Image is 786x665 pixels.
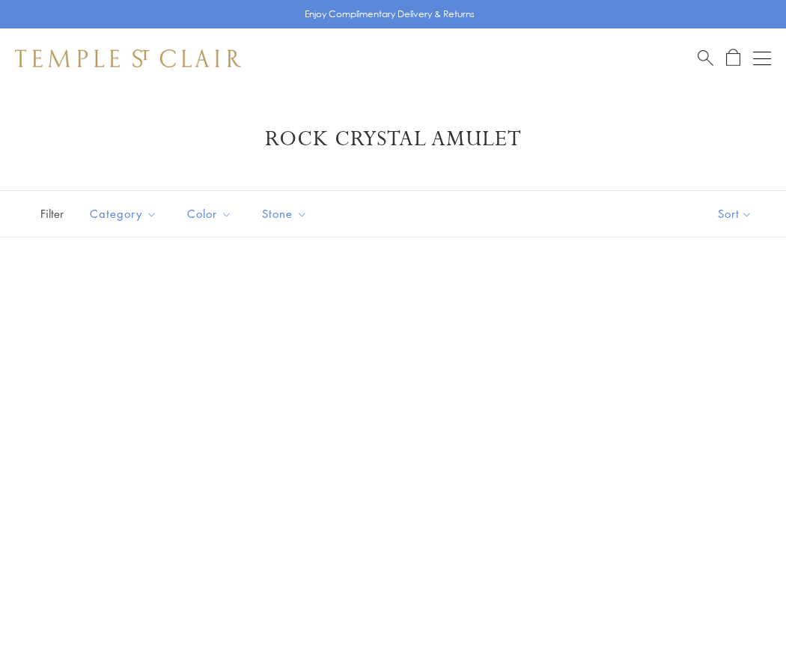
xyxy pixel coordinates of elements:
[753,49,771,67] button: Open navigation
[255,204,319,223] span: Stone
[180,204,243,223] span: Color
[305,7,475,22] p: Enjoy Complimentary Delivery & Returns
[79,197,168,231] button: Category
[698,49,713,67] a: Search
[726,49,740,67] a: Open Shopping Bag
[684,191,786,237] button: Show sort by
[15,49,241,67] img: Temple St. Clair
[251,197,319,231] button: Stone
[82,204,168,223] span: Category
[176,197,243,231] button: Color
[37,126,749,153] h1: Rock Crystal Amulet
